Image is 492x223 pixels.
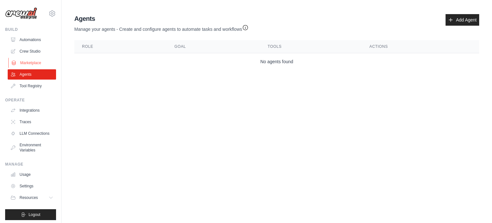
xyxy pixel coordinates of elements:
p: Manage your agents - Create and configure agents to automate tasks and workflows [74,23,249,32]
div: Manage [5,162,56,167]
div: Operate [5,98,56,103]
span: Resources [20,195,38,200]
a: LLM Connections [8,128,56,139]
td: No agents found [74,53,479,70]
span: Logout [29,212,40,217]
th: Actions [362,40,479,53]
a: Environment Variables [8,140,56,155]
h2: Agents [74,14,249,23]
th: Tools [260,40,362,53]
a: Marketplace [8,58,57,68]
a: Automations [8,35,56,45]
a: Add Agent [446,14,479,26]
button: Resources [8,193,56,203]
img: Logo [5,7,37,20]
a: Agents [8,69,56,80]
a: Crew Studio [8,46,56,56]
a: Settings [8,181,56,191]
button: Logout [5,209,56,220]
a: Traces [8,117,56,127]
a: Integrations [8,105,56,116]
th: Role [74,40,167,53]
div: Build [5,27,56,32]
a: Tool Registry [8,81,56,91]
a: Usage [8,169,56,180]
th: Goal [167,40,260,53]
